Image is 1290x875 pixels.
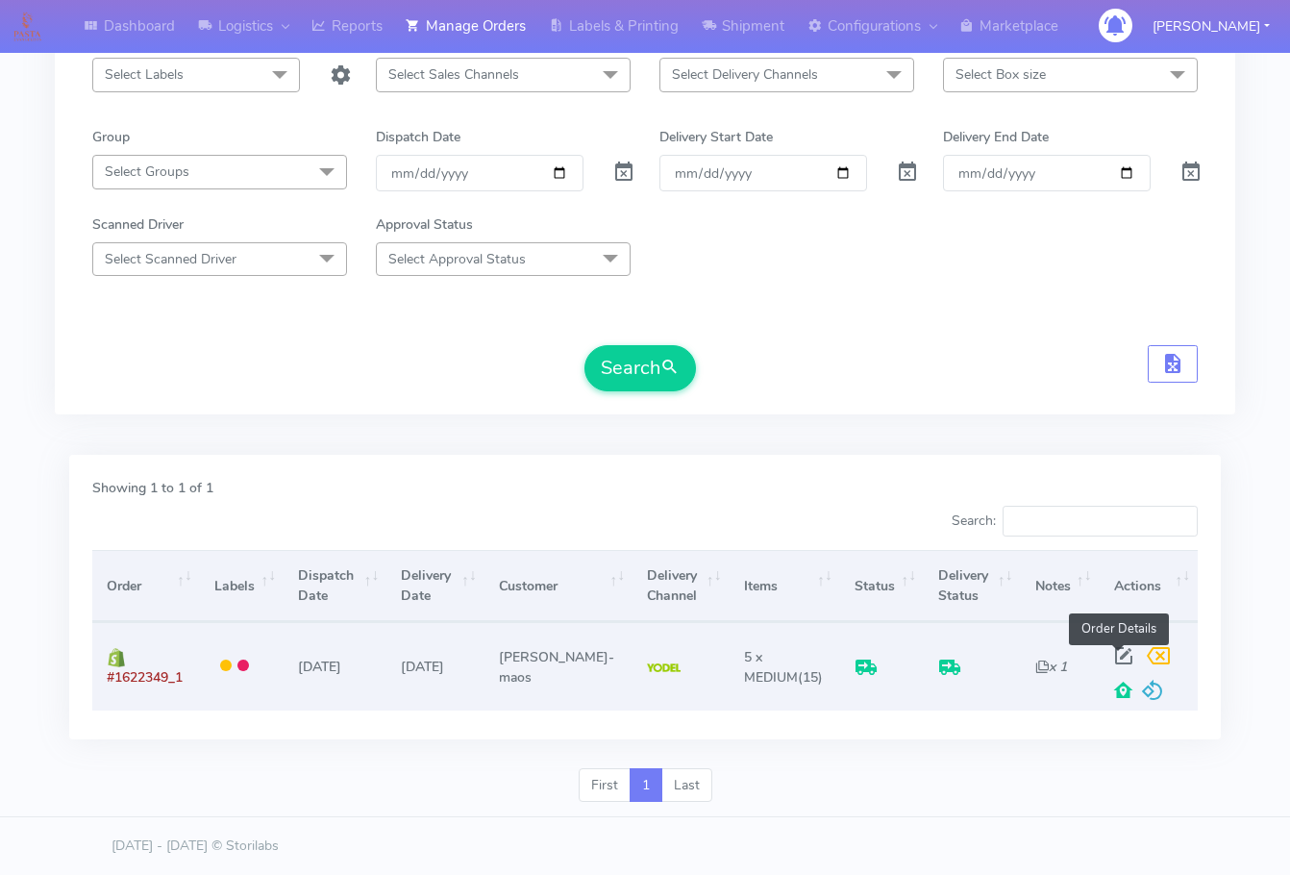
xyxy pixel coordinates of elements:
[284,550,386,622] th: Dispatch Date: activate to sort column ascending
[955,65,1046,84] span: Select Box size
[105,162,189,181] span: Select Groups
[107,668,183,687] span: #1622349_1
[92,550,200,622] th: Order: activate to sort column ascending
[633,550,730,622] th: Delivery Channel: activate to sort column ascending
[92,214,184,235] label: Scanned Driver
[107,648,126,667] img: shopify.png
[840,550,924,622] th: Status: activate to sort column ascending
[92,478,213,498] label: Showing 1 to 1 of 1
[388,250,526,268] span: Select Approval Status
[388,65,519,84] span: Select Sales Channels
[484,622,633,710] td: [PERSON_NAME]-maos
[376,214,473,235] label: Approval Status
[105,250,236,268] span: Select Scanned Driver
[1035,658,1067,676] i: x 1
[647,663,681,673] img: Yodel
[376,127,460,147] label: Dispatch Date
[105,65,184,84] span: Select Labels
[672,65,818,84] span: Select Delivery Channels
[1020,550,1099,622] th: Notes: activate to sort column ascending
[386,550,484,622] th: Delivery Date: activate to sort column ascending
[484,550,633,622] th: Customer: activate to sort column ascending
[1138,7,1284,46] button: [PERSON_NAME]
[630,768,662,803] a: 1
[659,127,773,147] label: Delivery Start Date
[744,648,823,687] span: (15)
[200,550,284,622] th: Labels: activate to sort column ascending
[584,345,696,391] button: Search
[943,127,1049,147] label: Delivery End Date
[924,550,1021,622] th: Delivery Status: activate to sort column ascending
[952,506,1198,537] label: Search:
[92,127,130,147] label: Group
[386,622,484,710] td: [DATE]
[1003,506,1198,537] input: Search:
[284,622,386,710] td: [DATE]
[730,550,840,622] th: Items: activate to sort column ascending
[1100,550,1198,622] th: Actions: activate to sort column ascending
[744,648,798,687] span: 5 x MEDIUM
